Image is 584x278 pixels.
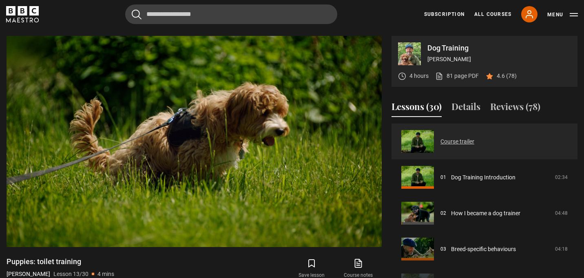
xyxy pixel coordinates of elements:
[125,4,337,24] input: Search
[424,11,465,18] a: Subscription
[497,72,517,80] p: 4.6 (78)
[7,36,382,247] video-js: Video Player
[6,6,39,22] svg: BBC Maestro
[409,72,429,80] p: 4 hours
[132,9,142,20] button: Submit the search query
[451,173,515,182] a: Dog Training Introduction
[451,209,520,218] a: How I became a dog trainer
[7,257,114,267] h1: Puppies: toilet training
[427,55,571,64] p: [PERSON_NAME]
[490,100,540,117] button: Reviews (78)
[451,100,480,117] button: Details
[451,245,516,254] a: Breed-specific behaviours
[474,11,511,18] a: All Courses
[427,44,571,52] p: Dog Training
[392,100,442,117] button: Lessons (30)
[547,11,578,19] button: Toggle navigation
[440,137,474,146] a: Course trailer
[435,72,479,80] a: 81 page PDF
